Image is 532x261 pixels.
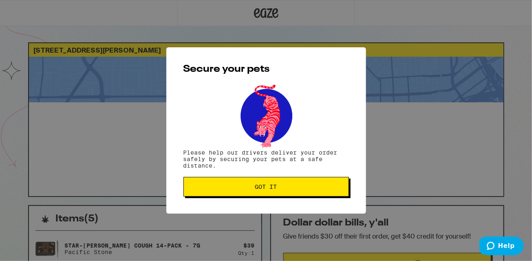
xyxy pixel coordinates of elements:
img: pets [233,82,300,149]
button: Got it [183,177,349,197]
h2: Secure your pets [183,64,349,74]
span: Got it [255,184,277,190]
iframe: Opens a widget where you can find more information [479,237,524,257]
p: Please help our drivers deliver your order safely by securing your pets at a safe distance. [183,149,349,169]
